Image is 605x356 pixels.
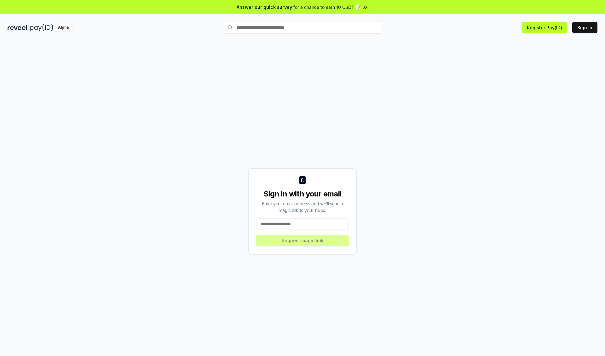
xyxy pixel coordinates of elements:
img: logo_small [299,176,306,184]
div: Enter your email address and we’ll send a magic link to your inbox. [256,200,349,213]
img: reveel_dark [8,24,29,32]
span: Answer our quick survey [237,4,292,10]
span: for a chance to earn 10 USDT 📝 [293,4,361,10]
div: Alpha [55,24,72,32]
img: pay_id [30,24,53,32]
div: Sign in with your email [256,189,349,199]
button: Register Pay(ID) [522,22,567,33]
button: Sign In [572,22,597,33]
